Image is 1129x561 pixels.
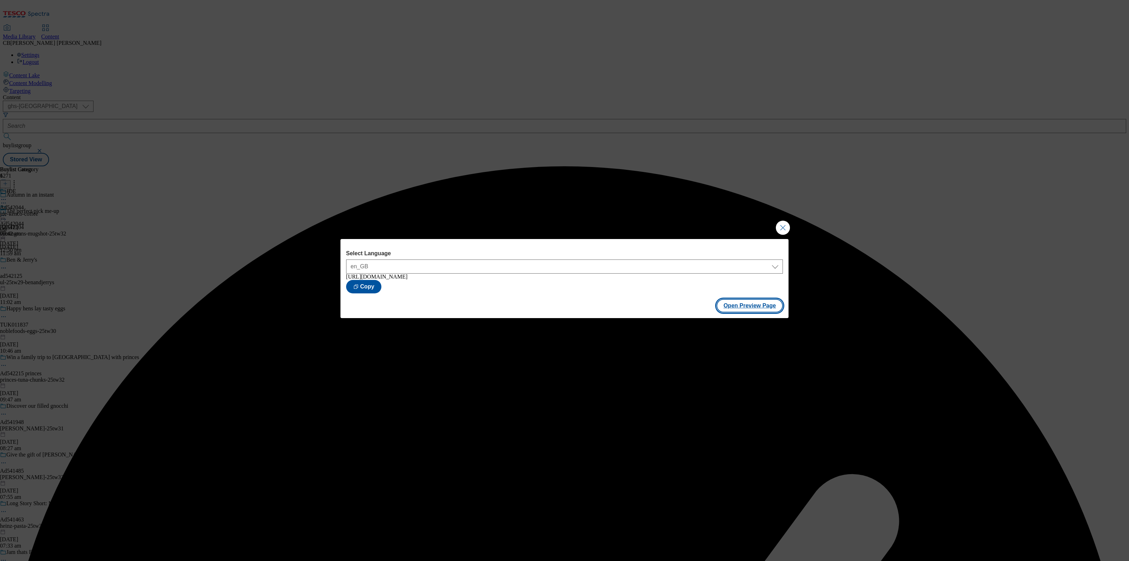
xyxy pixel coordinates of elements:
div: Modal [340,239,789,318]
button: Close Modal [776,221,790,235]
div: [URL][DOMAIN_NAME] [346,274,783,280]
button: Open Preview Page [717,299,783,312]
button: Copy [346,280,381,293]
label: Select Language [346,250,783,257]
